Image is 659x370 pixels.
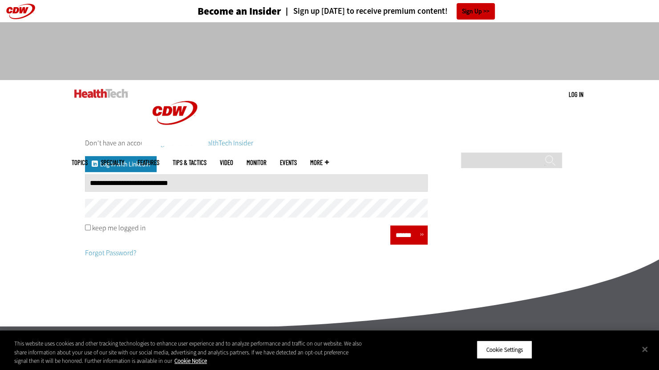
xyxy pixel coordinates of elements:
a: Video [220,159,233,166]
a: Log in [569,90,583,98]
button: Cookie Settings [477,340,532,359]
a: CDW [142,139,208,148]
a: Events [280,159,297,166]
span: More [310,159,329,166]
a: Features [137,159,159,166]
h3: Become an Insider [198,6,281,16]
div: User menu [569,90,583,99]
a: MonITor [247,159,267,166]
a: Tips & Tactics [173,159,206,166]
a: Sign Up [457,3,495,20]
a: Forgot Password? [85,248,136,257]
button: Close [635,339,655,359]
img: Home [142,80,208,146]
div: This website uses cookies and other tracking technologies to enhance user experience and to analy... [14,339,363,366]
span: Specialty [101,159,124,166]
img: Home [74,89,128,98]
a: More information about your privacy [174,357,207,365]
a: Become an Insider [164,6,281,16]
span: Topics [72,159,88,166]
a: Sign up [DATE] to receive premium content! [281,7,448,16]
iframe: advertisement [168,31,492,71]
